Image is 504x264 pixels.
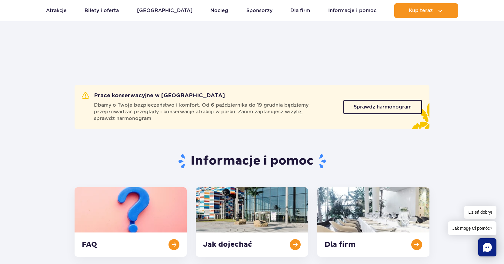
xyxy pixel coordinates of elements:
h1: Informacje i pomoc [75,153,429,169]
a: Dla firm [290,3,310,18]
a: Sprawdź harmonogram [343,100,422,114]
a: Nocleg [210,3,228,18]
a: Informacje i pomoc [328,3,376,18]
span: Dzień dobry! [464,206,496,219]
button: Kup teraz [394,3,458,18]
div: Chat [478,238,496,256]
span: Sprawdź harmonogram [354,105,412,109]
a: Bilety i oferta [85,3,119,18]
span: Jak mogę Ci pomóc? [448,221,496,235]
h2: Prace konserwacyjne w [GEOGRAPHIC_DATA] [82,92,225,99]
span: Kup teraz [409,8,433,13]
a: [GEOGRAPHIC_DATA] [137,3,192,18]
a: Sponsorzy [246,3,272,18]
span: Dbamy o Twoje bezpieczeństwo i komfort. Od 6 października do 19 grudnia będziemy przeprowadzać pr... [94,102,336,122]
a: Atrakcje [46,3,67,18]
